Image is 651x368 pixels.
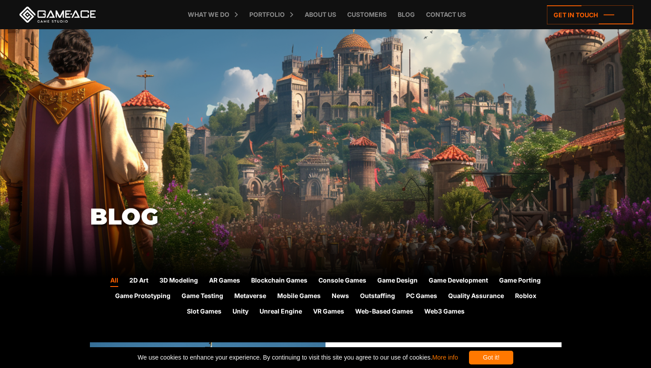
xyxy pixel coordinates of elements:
[115,291,170,302] a: Game Prototyping
[110,275,118,287] a: All
[448,291,504,302] a: Quality Assurance
[406,291,437,302] a: PC Games
[187,306,221,318] a: Slot Games
[90,204,562,229] h1: Blog
[159,275,198,287] a: 3D Modeling
[182,291,223,302] a: Game Testing
[129,275,148,287] a: 2D Art
[469,351,513,364] div: Got it!
[232,306,248,318] a: Unity
[515,291,536,302] a: Roblox
[360,291,395,302] a: Outstaffing
[332,291,349,302] a: News
[313,306,344,318] a: VR Games
[209,275,240,287] a: AR Games
[547,5,633,24] a: Get in touch
[432,354,458,361] a: More info
[377,275,418,287] a: Game Design
[429,275,488,287] a: Game Development
[499,275,541,287] a: Game Porting
[251,275,307,287] a: Blockchain Games
[138,351,458,364] span: We use cookies to enhance your experience. By continuing to visit this site you agree to our use ...
[260,306,302,318] a: Unreal Engine
[355,306,413,318] a: Web-Based Games
[318,275,366,287] a: Console Games
[277,291,321,302] a: Mobile Games
[424,306,465,318] a: Web3 Games
[234,291,266,302] a: Metaverse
